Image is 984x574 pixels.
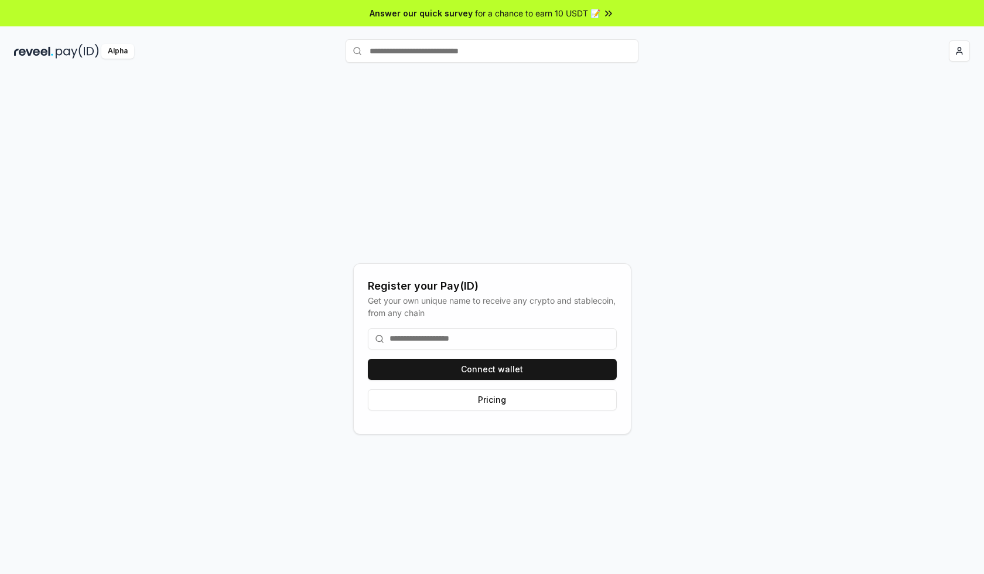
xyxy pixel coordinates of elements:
[368,359,617,380] button: Connect wallet
[368,278,617,294] div: Register your Pay(ID)
[101,44,134,59] div: Alpha
[14,44,53,59] img: reveel_dark
[475,7,600,19] span: for a chance to earn 10 USDT 📝
[56,44,99,59] img: pay_id
[368,294,617,319] div: Get your own unique name to receive any crypto and stablecoin, from any chain
[370,7,473,19] span: Answer our quick survey
[368,389,617,410] button: Pricing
